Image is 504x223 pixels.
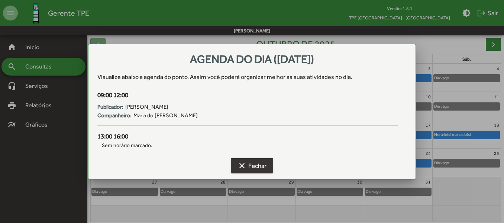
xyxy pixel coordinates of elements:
span: Agenda do dia ([DATE]) [190,52,314,66]
span: Maria do [PERSON_NAME] [133,111,198,120]
strong: Publicador: [97,103,123,111]
strong: Companheiro: [97,111,132,120]
span: [PERSON_NAME] [125,103,168,111]
mat-icon: clear [238,161,246,170]
button: Fechar [231,158,273,173]
div: 09:00 12:00 [97,90,397,100]
div: 13:00 16:00 [97,132,397,141]
div: Visualize abaixo a agenda do ponto . Assim você poderá organizar melhor as suas atividades no dia. [97,73,406,82]
span: Sem horário marcado. [97,141,397,149]
span: Fechar [238,159,266,172]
